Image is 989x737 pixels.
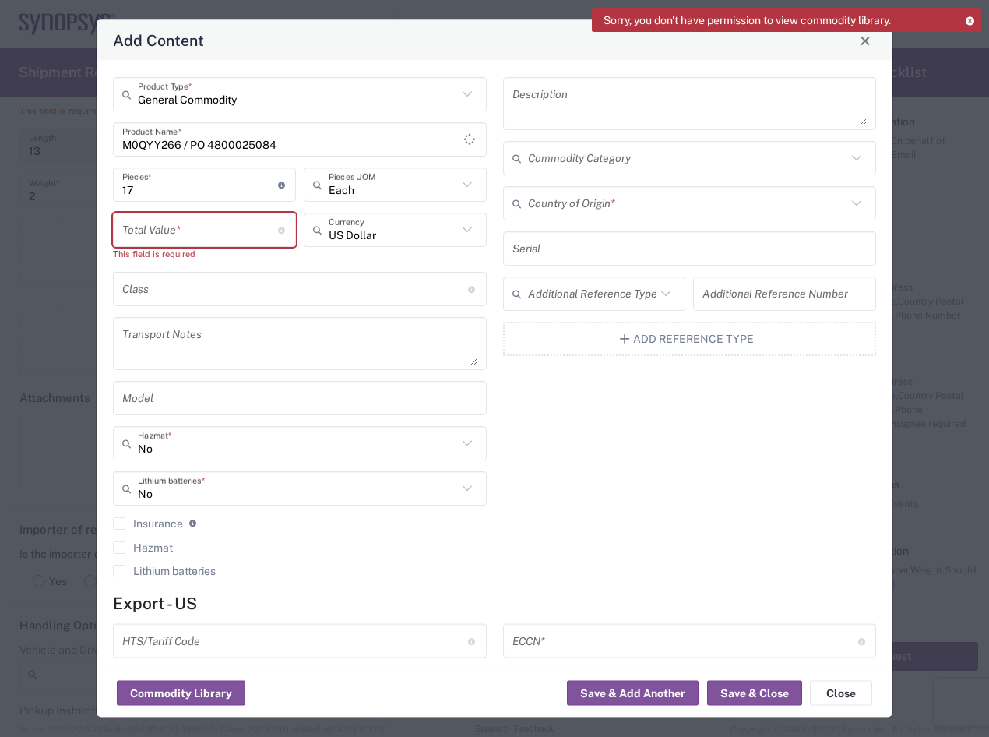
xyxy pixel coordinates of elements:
[503,322,877,356] button: Add Reference Type
[113,247,296,261] div: This field is required
[113,541,173,554] label: Hazmat
[113,565,216,577] label: Lithium batteries
[810,681,872,706] button: Close
[117,681,245,706] button: Commodity Library
[604,13,891,27] span: Sorry, you don't have permission to view commodity library.
[113,29,204,51] h4: Add Content
[113,594,876,613] h4: Export - US
[113,517,183,530] label: Insurance
[567,681,699,706] button: Save & Add Another
[707,681,802,706] button: Save & Close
